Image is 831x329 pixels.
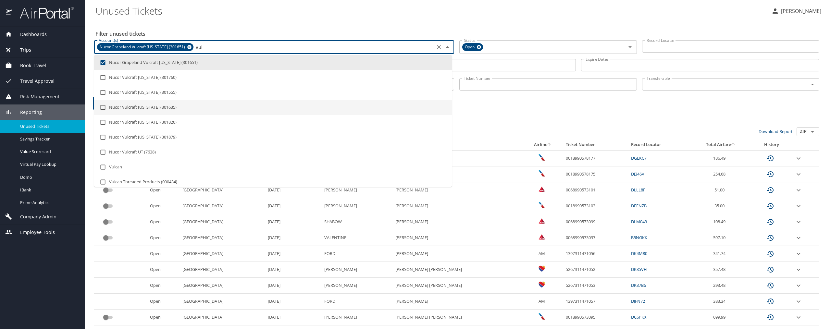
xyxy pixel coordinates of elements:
[12,109,42,116] span: Reporting
[731,143,736,147] button: sort
[20,187,77,193] span: IBank
[631,187,645,193] a: DLLL8F
[147,262,180,278] td: Open
[265,294,322,310] td: [DATE]
[690,294,751,310] td: 383.34
[563,310,628,325] td: 0018990573095
[690,230,751,246] td: 597.10
[393,214,523,230] td: [PERSON_NAME]
[539,234,545,240] img: Delta Airlines
[393,310,523,325] td: [PERSON_NAME] [PERSON_NAME]
[180,278,265,294] td: [GEOGRAPHIC_DATA]
[690,246,751,262] td: 341.74
[631,282,646,288] a: DK37B6
[180,294,265,310] td: [GEOGRAPHIC_DATA]
[751,139,792,150] th: History
[690,310,751,325] td: 699.99
[631,250,647,256] a: DK4M80
[759,128,793,134] a: Download Report
[690,214,751,230] td: 108.49
[97,44,189,51] span: Nucor Grapeland Vulcraft [US_STATE] (301651)
[393,294,523,310] td: [PERSON_NAME]
[393,262,523,278] td: [PERSON_NAME] [PERSON_NAME]
[180,310,265,325] td: [GEOGRAPHIC_DATA]
[795,250,802,258] button: expand row
[808,127,817,136] button: Open
[631,203,647,209] a: DFFNZB
[563,294,628,310] td: 1397311471057
[265,198,322,214] td: [DATE]
[12,229,55,236] span: Employee Tools
[180,198,265,214] td: [GEOGRAPHIC_DATA]
[180,246,265,262] td: [GEOGRAPHIC_DATA]
[690,262,751,278] td: 357.48
[563,278,628,294] td: 5267311471053
[393,278,523,294] td: [PERSON_NAME] [PERSON_NAME]
[322,246,393,262] td: FORD
[94,85,452,100] li: Nucor Vulcraft [US_STATE] (301555)
[322,262,393,278] td: [PERSON_NAME]
[539,202,545,208] img: American Airlines
[539,218,545,224] img: Delta Airlines
[147,278,180,294] td: Open
[12,31,47,38] span: Dashboards
[539,154,545,161] img: American Airlines
[322,198,393,214] td: [PERSON_NAME]
[795,154,802,162] button: expand row
[393,230,523,246] td: [PERSON_NAME]
[147,294,180,310] td: Open
[265,214,322,230] td: [DATE]
[631,171,644,177] a: DJ346V
[147,246,180,262] td: Open
[393,246,523,262] td: [PERSON_NAME]
[12,213,56,220] span: Company Admin
[795,313,802,321] button: expand row
[265,246,322,262] td: [DATE]
[690,150,751,166] td: 186.49
[779,7,821,15] p: [PERSON_NAME]
[94,55,452,70] li: Nucor Grapeland Vulcraft [US_STATE] (301651)
[631,235,647,240] a: B5NGKK
[94,116,819,127] h3: 45 Results
[539,281,545,288] img: Southwest Airlines
[626,43,635,52] button: Open
[265,278,322,294] td: [DATE]
[563,139,628,150] th: Ticket Number
[631,219,647,225] a: DLM043
[6,6,13,19] img: icon-airportal.png
[265,230,322,246] td: [DATE]
[539,313,545,320] img: American Airlines
[94,130,452,145] li: Nucor Vulcraft [US_STATE] (301879)
[563,198,628,214] td: 0018990573103
[563,214,628,230] td: 0068990573099
[322,278,393,294] td: [PERSON_NAME]
[539,265,545,272] img: Southwest Airlines
[94,175,452,189] li: Vulcan Threaded Products (000434)
[322,214,393,230] td: SHABOW
[690,139,751,150] th: Total Airfare
[147,310,180,325] td: Open
[147,198,180,214] td: Open
[95,29,821,39] h2: Filter unused tickets
[628,139,690,150] th: Record Locator
[180,182,265,198] td: [GEOGRAPHIC_DATA]
[12,46,31,54] span: Trips
[393,139,523,150] th: First Name
[563,166,628,182] td: 0018990578175
[795,266,802,274] button: expand row
[20,149,77,155] span: Value Scorecard
[147,214,180,230] td: Open
[631,155,647,161] a: DGLKC7
[808,80,817,89] button: Open
[180,262,265,278] td: [GEOGRAPHIC_DATA]
[563,262,628,278] td: 5267311471052
[147,182,180,198] td: Open
[180,230,265,246] td: [GEOGRAPHIC_DATA]
[795,298,802,305] button: expand row
[690,166,751,182] td: 254.68
[393,150,523,166] td: [PERSON_NAME]
[434,43,443,52] button: Clear
[322,294,393,310] td: FORD
[563,150,628,166] td: 0018990578177
[795,170,802,178] button: expand row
